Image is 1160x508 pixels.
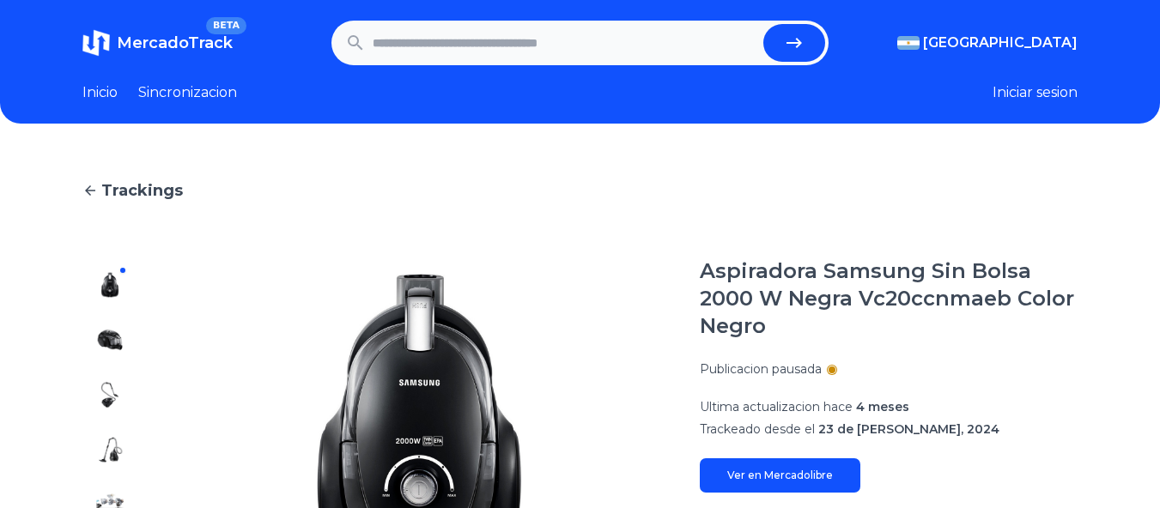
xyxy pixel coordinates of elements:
[700,257,1078,340] h1: Aspiradora Samsung Sin Bolsa 2000 W Negra Vc20ccnmaeb Color Negro
[206,17,246,34] span: BETA
[117,33,233,52] span: MercadoTrack
[818,421,999,437] span: 23 de [PERSON_NAME], 2024
[923,33,1078,53] span: [GEOGRAPHIC_DATA]
[993,82,1078,103] button: Iniciar sesion
[101,178,183,203] span: Trackings
[96,381,124,408] img: Aspiradora Samsung Sin Bolsa 2000 W Negra Vc20ccnmaeb Color Negro
[700,458,860,493] a: Ver en Mercadolibre
[82,82,118,103] a: Inicio
[897,33,1078,53] button: [GEOGRAPHIC_DATA]
[897,36,920,50] img: Argentina
[138,82,237,103] a: Sincronizacion
[82,178,1078,203] a: Trackings
[96,436,124,463] img: Aspiradora Samsung Sin Bolsa 2000 W Negra Vc20ccnmaeb Color Negro
[700,399,853,414] span: Ultima actualizacion hace
[96,271,124,299] img: Aspiradora Samsung Sin Bolsa 2000 W Negra Vc20ccnmaeb Color Negro
[82,29,233,57] a: MercadoTrackBETA
[856,399,909,414] span: 4 meses
[82,29,110,57] img: MercadoTrack
[96,326,124,354] img: Aspiradora Samsung Sin Bolsa 2000 W Negra Vc20ccnmaeb Color Negro
[700,360,822,378] p: Publicacion pausada
[700,421,815,437] span: Trackeado desde el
